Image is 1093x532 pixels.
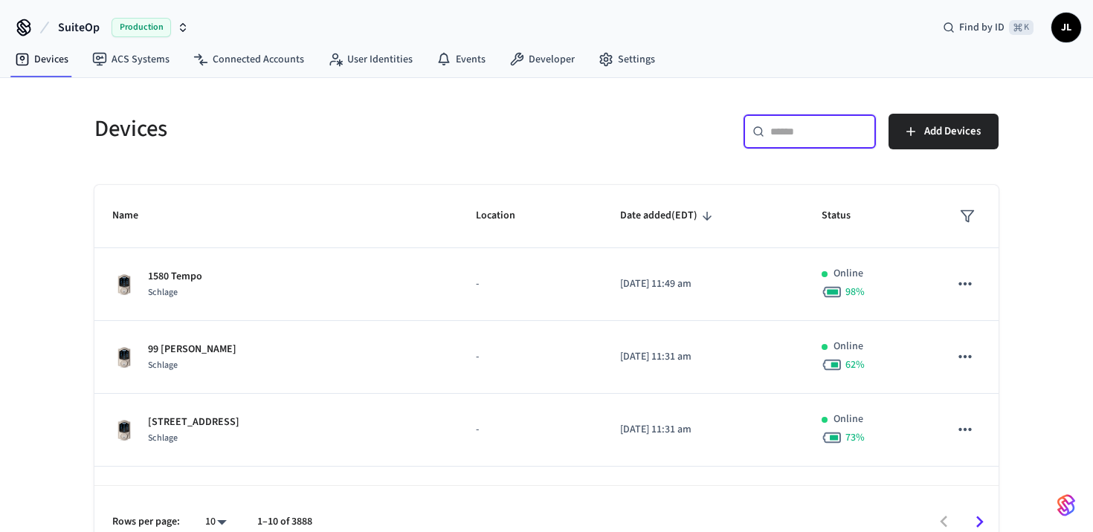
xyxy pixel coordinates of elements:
[112,346,136,369] img: Schlage Sense Smart Deadbolt with Camelot Trim, Front
[931,14,1045,41] div: Find by ID⌘ K
[497,46,587,73] a: Developer
[58,19,100,36] span: SuiteOp
[148,359,178,372] span: Schlage
[834,484,863,500] p: Online
[112,514,180,530] p: Rows per page:
[822,204,870,227] span: Status
[425,46,497,73] a: Events
[845,285,865,299] span: 98 %
[620,276,786,292] p: [DATE] 11:49 am
[845,430,865,445] span: 73 %
[3,46,80,73] a: Devices
[620,422,786,438] p: [DATE] 11:31 am
[1009,20,1034,35] span: ⌘ K
[476,276,584,292] p: -
[112,273,136,296] img: Schlage Sense Smart Deadbolt with Camelot Trim, Front
[834,412,863,427] p: Online
[476,204,535,227] span: Location
[112,204,158,227] span: Name
[476,422,584,438] p: -
[80,46,181,73] a: ACS Systems
[148,432,178,444] span: Schlage
[1051,13,1081,42] button: JL
[1057,493,1075,517] img: SeamLogoGradient.69752ec5.svg
[476,349,584,365] p: -
[620,349,786,365] p: [DATE] 11:31 am
[112,18,171,37] span: Production
[1053,14,1080,41] span: JL
[889,114,999,149] button: Add Devices
[94,114,538,144] h5: Devices
[845,357,865,372] span: 62 %
[148,269,202,285] p: 1580 Tempo
[148,342,236,357] p: 99 [PERSON_NAME]
[587,46,667,73] a: Settings
[316,46,425,73] a: User Identities
[148,286,178,299] span: Schlage
[181,46,316,73] a: Connected Accounts
[959,20,1005,35] span: Find by ID
[924,122,981,141] span: Add Devices
[112,418,136,442] img: Schlage Sense Smart Deadbolt with Camelot Trim, Front
[620,204,717,227] span: Date added(EDT)
[257,514,312,530] p: 1–10 of 3888
[148,415,239,430] p: [STREET_ADDRESS]
[834,339,863,354] p: Online
[834,266,863,282] p: Online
